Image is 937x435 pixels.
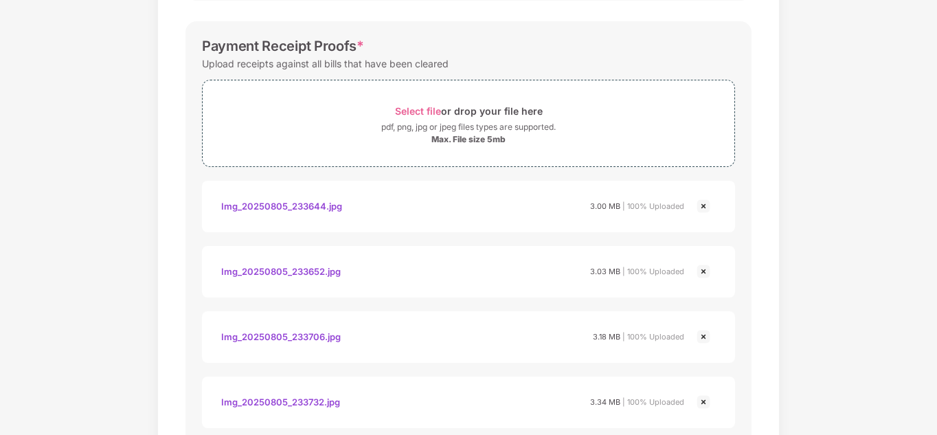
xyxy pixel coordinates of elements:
span: | 100% Uploaded [622,332,684,342]
img: svg+xml;base64,PHN2ZyBpZD0iQ3Jvc3MtMjR4MjQiIHhtbG5zPSJodHRwOi8vd3d3LnczLm9yZy8yMDAwL3N2ZyIgd2lkdG... [695,328,712,345]
img: svg+xml;base64,PHN2ZyBpZD0iQ3Jvc3MtMjR4MjQiIHhtbG5zPSJodHRwOi8vd3d3LnczLm9yZy8yMDAwL3N2ZyIgd2lkdG... [695,394,712,410]
span: 3.03 MB [590,267,620,276]
span: 3.34 MB [590,397,620,407]
img: svg+xml;base64,PHN2ZyBpZD0iQ3Jvc3MtMjR4MjQiIHhtbG5zPSJodHRwOi8vd3d3LnczLm9yZy8yMDAwL3N2ZyIgd2lkdG... [695,263,712,280]
div: Img_20250805_233652.jpg [221,260,341,283]
span: Select file [395,105,441,117]
div: Img_20250805_233706.jpg [221,325,341,348]
span: 3.00 MB [590,201,620,211]
div: Upload receipts against all bills that have been cleared [202,54,449,73]
div: Img_20250805_233732.jpg [221,390,340,414]
img: svg+xml;base64,PHN2ZyBpZD0iQ3Jvc3MtMjR4MjQiIHhtbG5zPSJodHRwOi8vd3d3LnczLm9yZy8yMDAwL3N2ZyIgd2lkdG... [695,198,712,214]
div: Max. File size 5mb [431,134,506,145]
span: | 100% Uploaded [622,267,684,276]
span: 3.18 MB [593,332,620,342]
span: Select fileor drop your file herepdf, png, jpg or jpeg files types are supported.Max. File size 5mb [203,91,734,156]
span: | 100% Uploaded [622,397,684,407]
div: or drop your file here [395,102,543,120]
div: Payment Receipt Proofs [202,38,364,54]
div: Img_20250805_233644.jpg [221,194,342,218]
span: | 100% Uploaded [622,201,684,211]
div: pdf, png, jpg or jpeg files types are supported. [381,120,556,134]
